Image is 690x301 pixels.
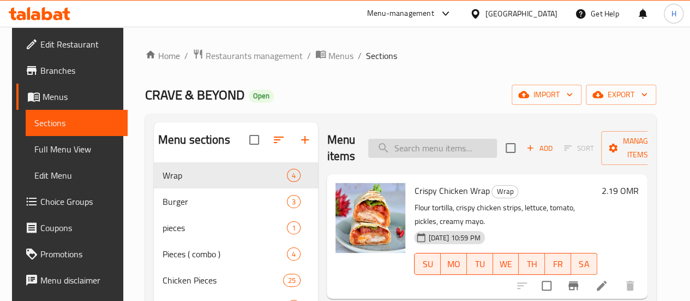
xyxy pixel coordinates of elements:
[163,221,287,234] div: pieces
[287,170,300,181] span: 4
[601,131,674,165] button: Manage items
[145,49,180,62] a: Home
[535,274,558,297] span: Select to update
[163,274,283,287] span: Chicken Pieces
[145,49,656,63] nav: breadcrumb
[154,188,319,215] div: Burger3
[16,57,127,84] a: Branches
[206,49,303,62] span: Restaurants management
[575,256,593,272] span: SA
[163,169,287,182] span: Wrap
[414,201,597,228] p: Flour tortilla, crispy chicken strips, lettuce, tomato, pickles, creamy mayo.
[523,256,541,272] span: TH
[571,253,597,275] button: SA
[40,274,118,287] span: Menu disclaimer
[617,273,643,299] button: delete
[414,253,441,275] button: SU
[368,139,497,158] input: search
[163,195,287,208] span: Burger
[586,85,656,105] button: export
[671,8,676,20] span: H
[287,195,301,208] div: items
[497,256,515,272] span: WE
[525,142,554,155] span: Add
[520,88,573,102] span: import
[16,84,127,110] a: Menus
[419,256,436,272] span: SU
[34,116,118,129] span: Sections
[158,132,230,148] h2: Menu sections
[512,85,581,105] button: import
[40,38,118,51] span: Edit Restaurant
[557,140,601,157] span: Select section first
[522,140,557,157] span: Add item
[485,8,557,20] div: [GEOGRAPHIC_DATA]
[16,267,127,293] a: Menu disclaimer
[40,247,118,261] span: Promotions
[287,221,301,234] div: items
[283,274,301,287] div: items
[249,91,274,101] span: Open
[492,185,518,198] span: Wrap
[163,247,287,261] span: Pieces ( combo )
[184,49,188,62] li: /
[424,233,484,243] span: [DATE] 10:59 PM
[16,241,127,267] a: Promotions
[266,127,292,153] span: Sort sections
[40,221,118,234] span: Coupons
[367,7,434,20] div: Menu-management
[26,162,127,188] a: Edit Menu
[287,223,300,233] span: 1
[595,279,608,292] a: Edit menu item
[40,64,118,77] span: Branches
[16,215,127,241] a: Coupons
[287,197,300,207] span: 3
[545,253,571,275] button: FR
[610,134,665,162] span: Manage items
[315,49,353,63] a: Menus
[327,132,355,164] h2: Menu items
[445,256,463,272] span: MO
[154,162,319,188] div: Wrap4
[519,253,545,275] button: TH
[284,275,300,286] span: 25
[366,49,397,62] span: Sections
[549,256,567,272] span: FR
[522,140,557,157] button: Add
[154,241,319,267] div: Pieces ( combo )4
[287,169,301,182] div: items
[287,249,300,259] span: 4
[560,273,586,299] button: Branch-specific-item
[26,136,127,162] a: Full Menu View
[243,128,266,151] span: Select all sections
[26,110,127,136] a: Sections
[154,267,319,293] div: Chicken Pieces25
[292,127,318,153] button: Add section
[249,90,274,103] div: Open
[467,253,493,275] button: TU
[328,49,353,62] span: Menus
[193,49,303,63] a: Restaurants management
[358,49,362,62] li: /
[441,253,467,275] button: MO
[602,183,639,198] h6: 2.19 OMR
[16,31,127,57] a: Edit Restaurant
[471,256,489,272] span: TU
[335,183,405,253] img: Crispy Chicken Wrap
[499,137,522,160] span: Select section
[16,188,127,215] a: Choice Groups
[34,169,118,182] span: Edit Menu
[287,247,301,261] div: items
[595,88,647,102] span: export
[414,182,489,199] span: Crispy Chicken Wrap
[34,143,118,156] span: Full Menu View
[154,215,319,241] div: pieces1
[493,253,519,275] button: WE
[145,82,244,107] span: CRAVE & BEYOND
[43,90,118,103] span: Menus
